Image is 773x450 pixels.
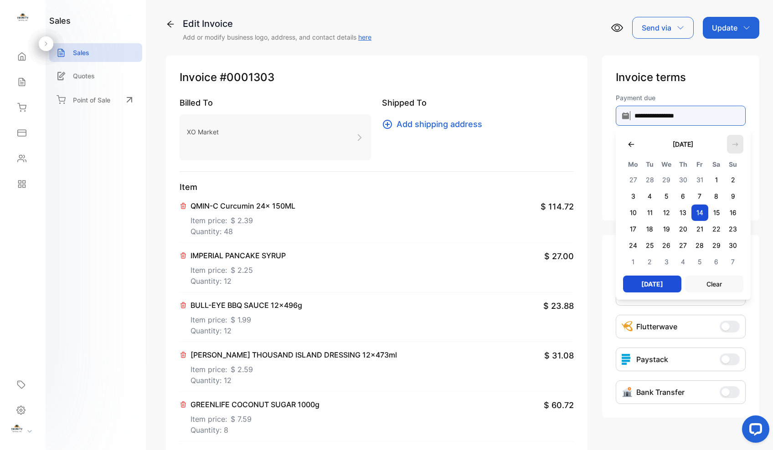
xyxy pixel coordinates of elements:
span: 8 [708,188,725,205]
p: Quotes [73,71,95,81]
img: Icon [622,321,633,332]
span: 25 [641,237,658,254]
span: 6 [675,188,691,205]
span: 22 [708,221,725,237]
span: 9 [725,188,742,205]
span: 17 [625,221,642,237]
span: 30 [675,172,691,188]
span: 14 [691,205,708,221]
span: $ 2.59 [231,364,253,375]
p: Item price: [191,211,295,226]
span: $ 27.00 [544,250,574,262]
p: Quantity: 12 [191,276,286,286]
p: Paystack [636,354,668,365]
span: $ 2.39 [231,215,253,226]
span: 16 [725,205,742,221]
span: 1 [625,254,642,270]
span: 20 [675,221,691,237]
span: 7 [691,188,708,205]
label: Payment due [616,93,746,102]
span: Add shipping address [397,118,482,130]
span: 28 [641,172,658,188]
button: Clear [685,276,743,292]
span: 1 [708,172,725,188]
span: $ 7.59 [231,414,252,424]
img: logo [16,12,30,26]
p: Item price: [191,311,302,325]
p: Quantity: 48 [191,226,295,237]
p: Item price: [191,261,286,276]
p: Item price: [191,360,397,375]
span: 31 [691,172,708,188]
span: 7 [725,254,742,270]
p: Quantity: 12 [191,375,397,386]
span: 4 [675,254,691,270]
p: Flutterwave [636,321,677,332]
span: $ 23.88 [543,300,574,312]
span: 6 [708,254,725,270]
span: 30 [725,237,742,254]
span: Sa [708,159,725,170]
a: here [358,33,371,41]
p: Add or modify business logo, address, and contact details [183,32,371,42]
a: Sales [49,43,142,62]
span: 27 [675,237,691,254]
span: 2 [725,172,742,188]
button: Send via [632,17,694,39]
span: Tu [641,159,658,170]
p: Sales [73,48,89,57]
span: 13 [675,205,691,221]
span: 24 [625,237,642,254]
span: 3 [625,188,642,205]
p: Point of Sale [73,95,110,105]
img: Icon [622,387,633,398]
span: 21 [691,221,708,237]
p: Quantity: 12 [191,325,302,336]
p: Invoice [180,69,574,86]
span: 29 [658,172,675,188]
span: Su [725,159,742,170]
span: Fr [691,159,708,170]
span: #0001303 [220,69,274,86]
span: Mo [625,159,642,170]
p: XO Market [187,125,219,138]
span: 11 [641,205,658,221]
span: 4 [641,188,658,205]
span: 5 [691,254,708,270]
span: 27 [625,172,642,188]
button: Add shipping address [382,118,488,130]
span: $ 60.72 [544,399,574,411]
span: $ 114.72 [541,200,574,213]
button: [DATE] [664,135,702,153]
span: 3 [658,254,675,270]
img: profile [10,423,24,437]
span: $ 2.25 [231,265,253,276]
button: Update [703,17,759,39]
span: 29 [708,237,725,254]
span: 26 [658,237,675,254]
h1: sales [49,15,71,27]
span: 15 [708,205,725,221]
a: Point of Sale [49,90,142,110]
p: Invoice terms [616,69,746,86]
a: Quotes [49,66,142,85]
img: icon [622,354,633,365]
span: 19 [658,221,675,237]
p: Item price: [191,410,320,424]
span: 28 [691,237,708,254]
p: IMPERIAL PANCAKE SYRUP [191,250,286,261]
span: 5 [658,188,675,205]
p: Billed To [180,97,371,109]
span: We [658,159,675,170]
button: [DATE] [623,276,681,292]
p: QMIN-C Curcumin 24x 150ML [191,200,295,211]
span: 2 [641,254,658,270]
p: Quantity: 8 [191,424,320,435]
p: Update [712,22,737,33]
p: GREENLIFE COCONUT SUGAR 1000g [191,399,320,410]
p: Item [180,181,574,193]
span: 10 [625,205,642,221]
p: Shipped To [382,97,573,109]
span: 12 [658,205,675,221]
